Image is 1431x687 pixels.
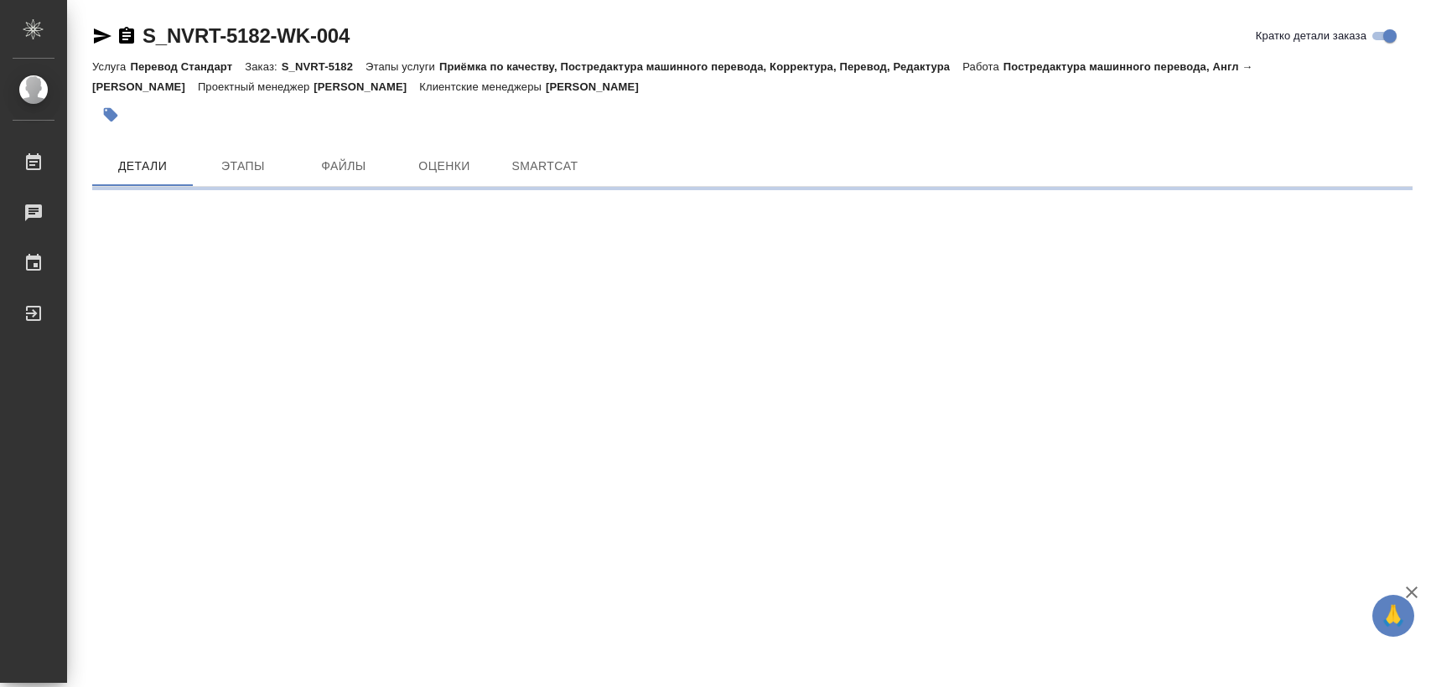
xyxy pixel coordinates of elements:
[404,156,485,177] span: Оценки
[102,156,183,177] span: Детали
[962,60,1003,73] p: Работа
[198,80,314,93] p: Проектный менеджер
[92,96,129,133] button: Добавить тэг
[92,26,112,46] button: Скопировать ссылку для ЯМессенджера
[130,60,245,73] p: Перевод Стандарт
[245,60,281,73] p: Заказ:
[1256,28,1366,44] span: Кратко детали заказа
[1379,598,1408,633] span: 🙏
[419,80,546,93] p: Клиентские менеджеры
[117,26,137,46] button: Скопировать ссылку
[1372,595,1414,637] button: 🙏
[203,156,283,177] span: Этапы
[303,156,384,177] span: Файлы
[143,24,350,47] a: S_NVRT-5182-WK-004
[282,60,366,73] p: S_NVRT-5182
[314,80,419,93] p: [PERSON_NAME]
[366,60,439,73] p: Этапы услуги
[92,60,130,73] p: Услуга
[439,60,962,73] p: Приёмка по качеству, Постредактура машинного перевода, Корректура, Перевод, Редактура
[546,80,651,93] p: [PERSON_NAME]
[505,156,585,177] span: SmartCat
